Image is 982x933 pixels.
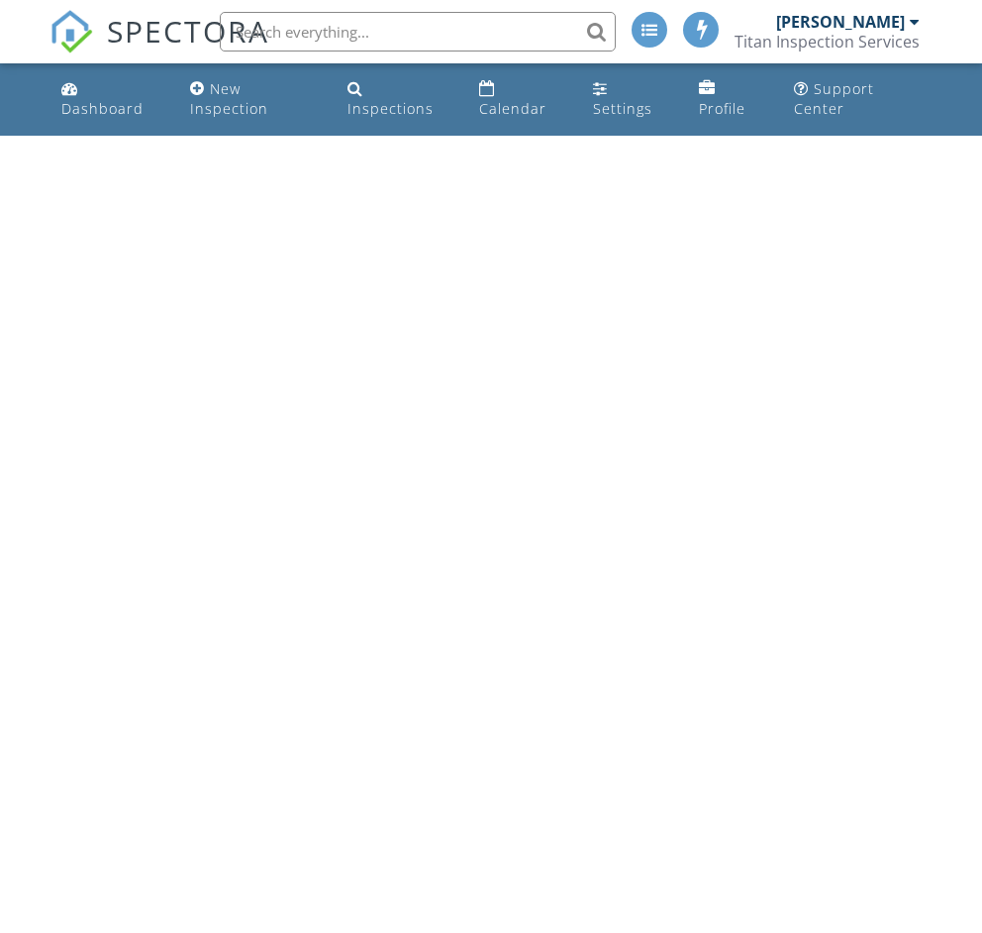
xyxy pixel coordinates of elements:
[593,99,652,118] div: Settings
[61,99,144,118] div: Dashboard
[190,79,268,118] div: New Inspection
[735,32,920,52] div: Titan Inspection Services
[479,99,546,118] div: Calendar
[691,71,770,128] a: Profile
[49,10,93,53] img: The Best Home Inspection Software - Spectora
[49,27,269,68] a: SPECTORA
[347,99,434,118] div: Inspections
[107,10,269,52] span: SPECTORA
[699,99,745,118] div: Profile
[794,79,874,118] div: Support Center
[585,71,675,128] a: Settings
[471,71,569,128] a: Calendar
[182,71,324,128] a: New Inspection
[220,12,616,52] input: Search everything...
[776,12,905,32] div: [PERSON_NAME]
[53,71,166,128] a: Dashboard
[340,71,455,128] a: Inspections
[786,71,930,128] a: Support Center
